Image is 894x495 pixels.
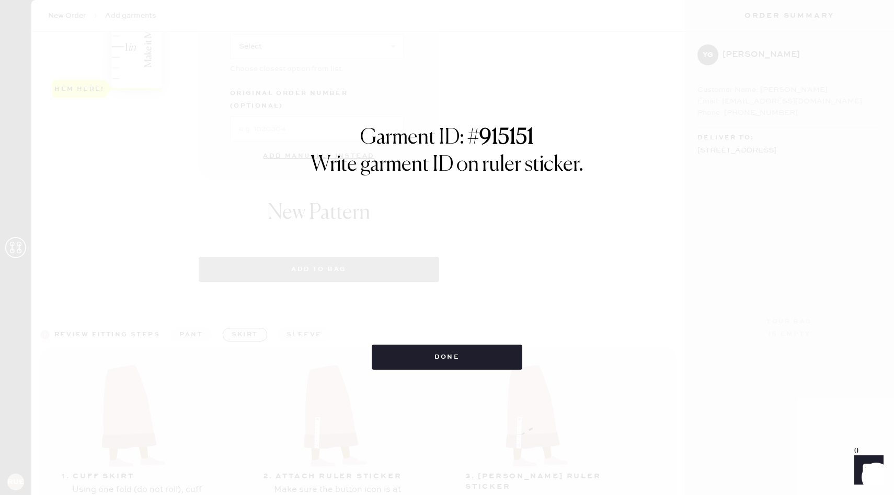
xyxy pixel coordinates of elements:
[311,152,583,178] h1: Write garment ID on ruler sticker.
[251,162,643,334] img: yH5BAEAAAAALAAAAAABAAEAAAIBRAA7
[360,125,534,152] h1: Garment ID: #
[844,448,889,493] iframe: Front Chat
[479,127,534,148] strong: 915151
[372,345,523,370] button: Done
